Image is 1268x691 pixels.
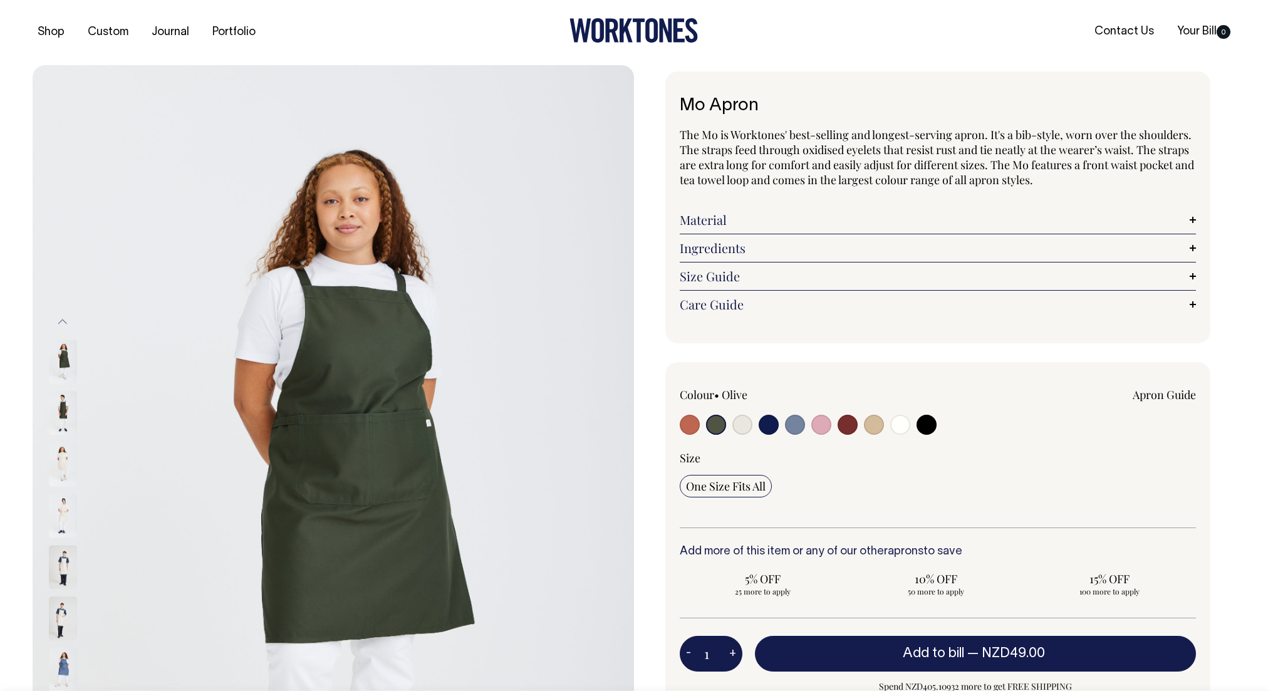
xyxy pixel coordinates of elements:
img: olive [49,391,77,435]
input: 15% OFF 100 more to apply [1026,568,1192,600]
span: 25 more to apply [686,586,839,596]
a: Care Guide [680,297,1196,312]
a: Apron Guide [1133,387,1196,402]
button: - [680,642,697,667]
a: aprons [888,546,923,557]
span: NZD49.00 [982,647,1045,660]
span: 10% OFF [860,571,1013,586]
button: + [723,642,742,667]
a: Contact Us [1089,21,1159,42]
button: Previous [53,308,72,336]
a: Your Bill0 [1172,21,1235,42]
span: 0 [1217,25,1230,39]
a: Portfolio [207,22,261,43]
a: Journal [147,22,194,43]
span: 50 more to apply [860,586,1013,596]
a: Ingredients [680,241,1196,256]
span: — [967,647,1048,660]
span: The Mo is Worktones' best-selling and longest-serving apron. It's a bib-style, worn over the shou... [680,127,1194,187]
label: Olive [722,387,747,402]
a: Custom [83,22,133,43]
img: natural [49,442,77,486]
input: One Size Fits All [680,475,772,497]
a: Size Guide [680,269,1196,284]
span: 100 more to apply [1032,586,1186,596]
input: 10% OFF 50 more to apply [853,568,1019,600]
span: 5% OFF [686,571,839,586]
input: 5% OFF 25 more to apply [680,568,846,600]
img: natural [49,596,77,640]
span: 15% OFF [1032,571,1186,586]
button: Add to bill —NZD49.00 [755,636,1196,671]
h1: Mo Apron [680,96,1196,116]
img: natural [49,494,77,538]
span: • [714,387,719,402]
div: Colour [680,387,886,402]
a: Shop [33,22,70,43]
img: olive [49,340,77,383]
img: natural [49,545,77,589]
div: Size [680,450,1196,465]
a: Material [680,212,1196,227]
span: Add to bill [903,647,964,660]
h6: Add more of this item or any of our other to save [680,546,1196,558]
span: One Size Fits All [686,479,766,494]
